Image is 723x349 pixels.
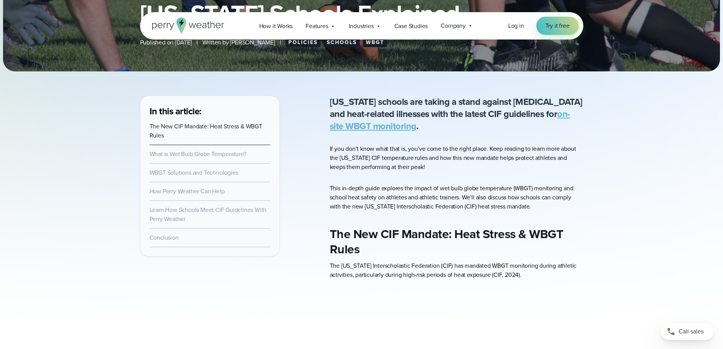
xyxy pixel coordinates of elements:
[545,21,570,30] span: Try it free
[280,38,281,47] span: |
[330,261,583,280] p: The [US_STATE] Interscholastic Federation (CIF) has mandated WBGT monitoring during athletic acti...
[306,22,328,31] span: Features
[202,38,275,47] span: Written by [PERSON_NAME]
[441,21,466,30] span: Company
[508,21,524,30] a: Log in
[150,168,238,177] a: WBGT Solutions and Technologies
[363,38,387,47] a: WBGT
[150,150,246,158] a: What is Wet Bulb Globe Temperature?
[330,107,570,133] a: on-site WBGT monitoring
[140,38,192,47] span: Published on [DATE]
[150,122,262,140] a: The New CIF Mandate: Heat Stress & WBGT Rules
[330,96,583,132] p: [US_STATE] schools are taking a stand against [MEDICAL_DATA] and heat-related illnesses with the ...
[349,22,374,31] span: Industries
[150,105,270,117] h3: In this article:
[394,22,428,31] span: Case Studies
[330,226,583,257] h2: The New CIF Mandate: Heat Stress & WBGT Rules
[536,17,579,35] a: Try it free
[324,38,360,47] a: Schools
[253,18,299,34] a: How it Works
[330,184,583,211] p: This in-depth guide explores the impact of wet bulb globe temperature (WBGT) monitoring and schoo...
[197,38,198,47] span: |
[150,187,225,196] a: How Perry Weather Can Help
[285,38,321,47] a: Policies
[661,323,714,340] a: Call sales
[150,205,267,223] a: Learn How Schools Meet CIF Guidelines With Perry Weather
[679,327,704,336] span: Call sales
[150,233,179,242] a: Conclusion
[259,22,293,31] span: How it Works
[388,18,435,34] a: Case Studies
[330,144,583,172] p: If you don’t know what that is, you’ve come to the right place. Keep reading to learn more about ...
